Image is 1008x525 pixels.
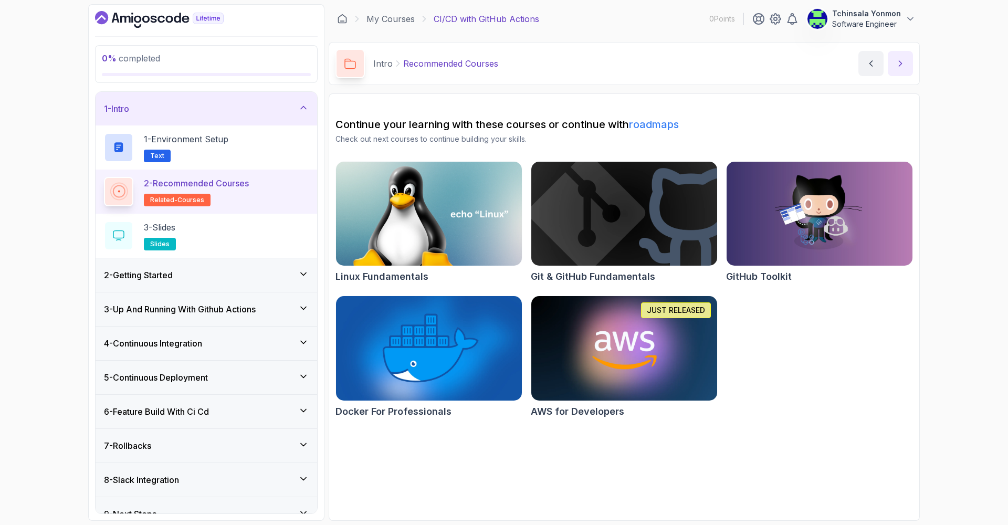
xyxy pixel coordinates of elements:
p: Software Engineer [832,19,901,29]
a: Git & GitHub Fundamentals cardGit & GitHub Fundamentals [531,161,718,284]
button: 3-Up And Running With Github Actions [96,292,317,326]
h3: 6 - Feature Build With Ci Cd [104,405,209,418]
img: user profile image [807,9,827,29]
a: AWS for Developers cardJUST RELEASEDAWS for Developers [531,296,718,418]
h2: Docker For Professionals [335,404,451,419]
button: 7-Rollbacks [96,429,317,463]
a: Dashboard [95,11,248,28]
h2: Git & GitHub Fundamentals [531,269,655,284]
img: Git & GitHub Fundamentals card [531,162,717,266]
p: Tchinsala Yonmon [832,8,901,19]
p: Intro [373,57,393,70]
button: 2-Getting Started [96,258,317,292]
h2: Linux Fundamentals [335,269,428,284]
h3: 9 - Next Steps [104,508,156,520]
p: 1 - Environment Setup [144,133,228,145]
h3: 3 - Up And Running With Github Actions [104,303,256,316]
h2: AWS for Developers [531,404,624,419]
h3: 8 - Slack Integration [104,474,179,486]
h3: 2 - Getting Started [104,269,173,281]
button: 2-Recommended Coursesrelated-courses [104,177,309,206]
a: roadmaps [629,118,679,131]
a: Dashboard [337,14,348,24]
a: Docker For Professionals cardDocker For Professionals [335,296,522,418]
button: 5-Continuous Deployment [96,361,317,394]
h3: 5 - Continuous Deployment [104,371,208,384]
a: My Courses [366,13,415,25]
button: 8-Slack Integration [96,463,317,497]
h3: 7 - Rollbacks [104,439,151,452]
button: 6-Feature Build With Ci Cd [96,395,317,428]
button: 1-Intro [96,92,317,125]
h3: 4 - Continuous Integration [104,337,202,350]
span: completed [102,53,160,64]
span: related-courses [150,196,204,204]
p: Recommended Courses [403,57,498,70]
h2: GitHub Toolkit [726,269,792,284]
img: GitHub Toolkit card [727,162,912,266]
a: GitHub Toolkit cardGitHub Toolkit [726,161,913,284]
p: CI/CD with GitHub Actions [434,13,539,25]
button: 4-Continuous Integration [96,327,317,360]
button: 3-Slidesslides [104,221,309,250]
p: 3 - Slides [144,221,175,234]
span: slides [150,240,170,248]
span: 0 % [102,53,117,64]
h3: 1 - Intro [104,102,129,115]
h2: Continue your learning with these courses or continue with [335,117,913,132]
p: 2 - Recommended Courses [144,177,249,190]
p: Check out next courses to continue building your skills. [335,134,913,144]
img: Docker For Professionals card [336,296,522,400]
p: JUST RELEASED [647,305,705,316]
button: 1-Environment SetupText [104,133,309,162]
a: Linux Fundamentals cardLinux Fundamentals [335,161,522,284]
p: 0 Points [709,14,735,24]
span: Text [150,152,164,160]
button: user profile imageTchinsala YonmonSoftware Engineer [807,8,916,29]
button: next content [888,51,913,76]
button: previous content [858,51,884,76]
img: AWS for Developers card [531,296,717,400]
img: Linux Fundamentals card [336,162,522,266]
